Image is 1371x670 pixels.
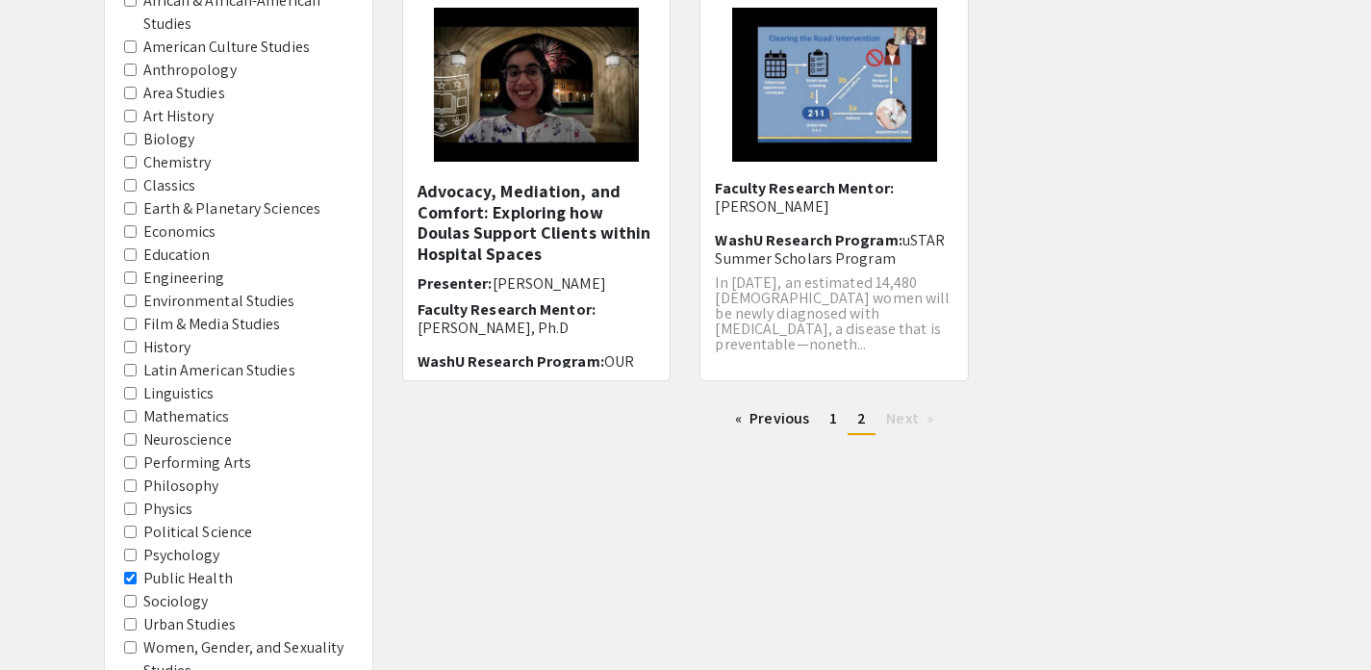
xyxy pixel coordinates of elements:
[143,498,193,521] label: Physics
[418,351,604,372] span: WashU Research Program:
[143,220,216,244] label: Economics
[715,230,901,250] span: WashU Research Program:
[143,613,236,636] label: Urban Studies
[715,230,945,269] span: uSTAR Summer Scholars Program
[143,521,253,544] label: Political Science
[493,273,606,294] span: [PERSON_NAME]
[143,567,233,590] label: Public Health
[143,36,310,59] label: American Culture Studies
[886,408,918,428] span: Next
[418,274,656,293] h6: Presenter:
[857,408,866,428] span: 2
[418,181,656,264] h5: Advocacy, Mediation, and Comfort: Exploring how Doulas Support Clients within Hospital Spaces
[402,404,1268,435] ul: Pagination
[829,408,837,428] span: 1
[418,319,656,337] p: [PERSON_NAME], Ph.D
[143,405,230,428] label: Mathematics
[143,105,215,128] label: Art History
[143,428,232,451] label: Neuroscience
[143,382,215,405] label: Linguistics
[143,475,219,498] label: Philosophy
[14,583,82,656] iframe: Chat
[143,244,211,267] label: Education
[143,590,209,613] label: Sociology
[725,404,819,433] a: Previous page
[143,313,281,336] label: Film & Media Studies
[143,290,295,313] label: Environmental Studies
[715,197,953,216] p: [PERSON_NAME]
[715,275,953,352] p: In [DATE], an estimated 14,480 [DEMOGRAPHIC_DATA] women will be newly diagnosed with [MEDICAL_DAT...
[143,359,295,382] label: Latin American Studies
[143,174,196,197] label: Classics
[143,128,195,151] label: Biology
[418,299,596,320] span: Faculty Research Mentor:
[143,82,225,105] label: Area Studies
[143,451,252,475] label: Performing Arts
[143,151,212,174] label: Chemistry
[143,544,220,567] label: Psychology
[143,197,321,220] label: Earth & Planetary Sciences
[143,267,225,290] label: Engineering
[715,178,893,198] span: Faculty Research Mentor:
[143,336,191,359] label: History
[143,59,237,82] label: Anthropology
